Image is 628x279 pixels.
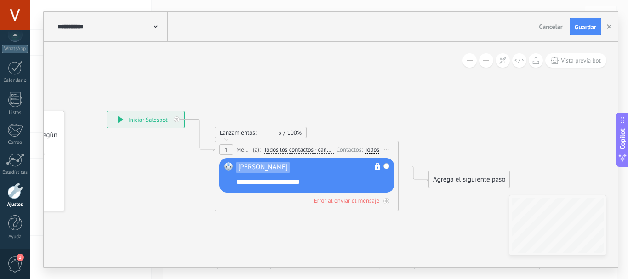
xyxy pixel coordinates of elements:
[536,20,566,34] button: Cancelar
[575,24,596,30] span: Guardar
[545,53,606,68] button: Vista previa bot
[314,197,379,205] div: Error al enviar el mensaje
[220,129,257,137] span: Lanzamientos:
[238,164,288,171] span: [PERSON_NAME]
[2,140,29,146] div: Correo
[2,202,29,208] div: Ajustes
[2,78,29,84] div: Calendario
[278,129,287,137] span: 3
[107,111,184,128] div: Iniciar Salesbot
[365,146,379,154] div: Todos
[2,170,29,176] div: Estadísticas
[2,45,28,53] div: WhatsApp
[429,172,509,187] div: Agrega el siguiente paso
[618,128,627,149] span: Copilot
[2,110,29,116] div: Listas
[264,146,334,154] span: Todos los contactos - canales seleccionados
[253,145,261,154] span: (a):
[561,57,601,64] span: Vista previa bot
[287,129,302,137] span: 100%
[337,145,365,154] div: Contactos:
[236,145,251,154] span: Mensaje
[2,234,29,240] div: Ayuda
[236,161,290,173] button: [PERSON_NAME]
[17,254,24,261] span: 1
[224,146,228,154] span: 1
[539,23,563,31] span: Cancelar
[570,18,601,35] button: Guardar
